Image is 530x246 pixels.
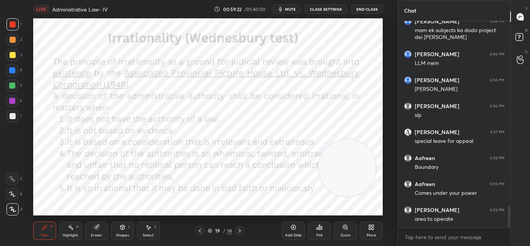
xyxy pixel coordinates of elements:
[6,49,22,61] div: 3
[367,233,376,237] div: More
[415,112,504,119] div: slp
[404,50,412,58] img: AOh14GhhN8mRtJgi8gmFzwvgigtlyzDlUJIncBR4Tbk_=s96-c
[415,86,504,93] div: [PERSON_NAME]
[128,225,130,229] div: L
[404,154,412,162] img: default.png
[223,228,225,233] div: /
[490,156,504,160] div: 6:58 PM
[6,188,23,200] div: X
[91,233,102,237] div: Eraser
[490,52,504,57] div: 6:49 PM
[415,77,459,84] h6: [PERSON_NAME]
[76,225,79,229] div: H
[415,129,459,136] h6: [PERSON_NAME]
[6,173,23,185] div: C
[154,225,156,229] div: S
[415,103,459,110] h6: [PERSON_NAME]
[50,225,53,229] div: P
[490,78,504,83] div: 6:56 PM
[316,233,322,237] div: Poll
[6,203,23,215] div: Z
[214,228,221,233] div: 19
[525,49,528,55] p: G
[415,155,435,162] h6: Aafreen
[525,6,528,12] p: T
[351,5,383,14] button: End Class
[404,180,412,188] img: default.png
[415,18,459,25] h6: [PERSON_NAME]
[415,207,459,214] h6: [PERSON_NAME]
[415,51,459,58] h6: [PERSON_NAME]
[305,5,347,14] button: CLASS SETTINGS
[490,104,504,108] div: 6:56 PM
[143,233,154,237] div: Select
[490,130,504,134] div: 6:57 PM
[227,227,232,234] div: 38
[6,64,22,76] div: 4
[404,76,412,84] img: AOh14GhhN8mRtJgi8gmFzwvgigtlyzDlUJIncBR4Tbk_=s96-c
[116,233,129,237] div: Shapes
[404,18,412,25] img: AOh14GhhN8mRtJgi8gmFzwvgigtlyzDlUJIncBR4Tbk_=s96-c
[404,102,412,110] img: default.png
[415,27,504,41] div: mam ek subjects ka dodo project dei [PERSON_NAME]
[404,206,412,214] img: default.png
[415,189,504,197] div: Comes under your power
[415,163,504,171] div: Boundary
[398,0,422,21] p: Chat
[398,21,511,228] div: grid
[63,233,78,237] div: Highlight
[6,18,22,31] div: 1
[273,5,300,14] button: mute
[490,182,504,186] div: 6:59 PM
[415,181,435,188] h6: Aafreen
[41,233,48,237] div: Pen
[6,34,22,46] div: 2
[415,138,504,145] div: special leave for appeal
[415,60,504,67] div: LLM mein
[6,95,22,107] div: 6
[6,110,22,122] div: 7
[415,215,504,223] div: area to operate
[490,208,504,212] div: 6:59 PM
[285,6,296,12] span: mute
[404,128,412,136] img: 3b458221a031414897e0d1e0ab31a91c.jpg
[285,233,302,237] div: Add Slide
[340,233,351,237] div: Zoom
[52,6,108,13] h4: Administrative Law- IV
[490,19,504,24] div: 6:48 PM
[33,5,49,14] div: LIVE
[6,79,22,92] div: 5
[525,28,528,33] p: D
